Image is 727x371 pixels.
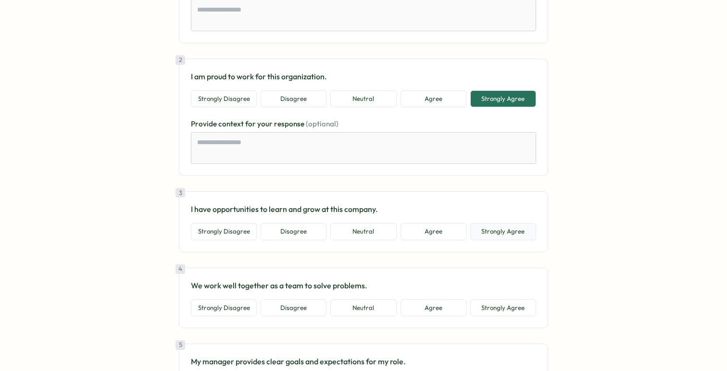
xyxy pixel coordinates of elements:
button: Agree [401,90,466,108]
button: Strongly Agree [470,223,536,240]
p: My manager provides clear goals and expectations for my role. [191,356,536,368]
span: response [274,119,306,128]
button: Disagree [261,90,326,108]
button: Strongly Disagree [191,90,257,108]
span: Provide [191,119,218,128]
div: 4 [175,264,185,274]
span: context [218,119,245,128]
span: your [257,119,274,128]
button: Disagree [261,223,326,240]
div: 2 [175,55,185,65]
button: Disagree [261,299,326,317]
span: for [245,119,257,128]
div: 3 [175,188,185,198]
button: Neutral [330,90,396,108]
button: Agree [401,299,466,317]
span: (optional) [306,119,338,128]
button: Neutral [330,299,396,317]
p: I am proud to work for this organization. [191,71,536,83]
button: Agree [401,223,466,240]
button: Strongly Disagree [191,299,257,317]
div: 5 [175,340,185,350]
button: Neutral [330,223,396,240]
button: Strongly Disagree [191,223,257,240]
p: We work well together as a team to solve problems. [191,280,536,292]
p: I have opportunities to learn and grow at this company. [191,203,536,215]
button: Strongly Agree [470,299,536,317]
button: Strongly Agree [470,90,536,108]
